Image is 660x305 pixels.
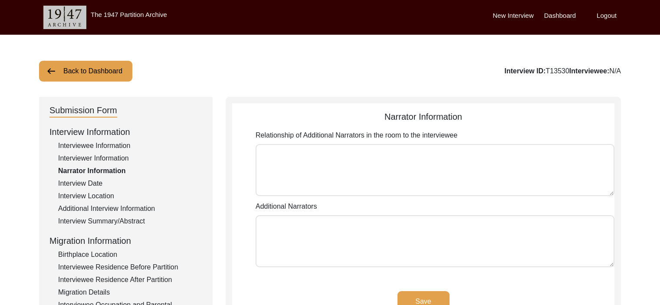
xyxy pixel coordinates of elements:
[58,191,202,201] div: Interview Location
[597,11,617,21] label: Logout
[58,203,202,214] div: Additional Interview Information
[256,130,457,141] label: Relationship of Additional Narrators in the room to the interviewee
[493,11,534,21] label: New Interview
[49,125,202,138] div: Interview Information
[43,6,86,29] img: header-logo.png
[58,153,202,164] div: Interviewer Information
[49,234,202,247] div: Migration Information
[504,67,545,75] b: Interview ID:
[91,11,167,18] label: The 1947 Partition Archive
[58,275,202,285] div: Interviewee Residence After Partition
[504,66,621,76] div: T13530 N/A
[39,61,132,82] button: Back to Dashboard
[256,201,317,212] label: Additional Narrators
[58,178,202,189] div: Interview Date
[58,262,202,272] div: Interviewee Residence Before Partition
[232,110,614,123] div: Narrator Information
[58,249,202,260] div: Birthplace Location
[58,166,202,176] div: Narrator Information
[569,67,609,75] b: Interviewee:
[58,216,202,226] div: Interview Summary/Abstract
[58,141,202,151] div: Interviewee Information
[49,104,117,118] div: Submission Form
[58,287,202,298] div: Migration Details
[544,11,576,21] label: Dashboard
[46,66,56,76] img: arrow-left.png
